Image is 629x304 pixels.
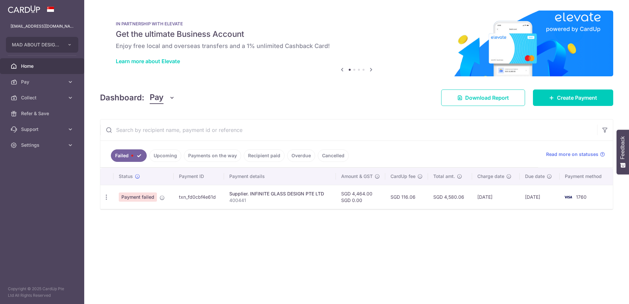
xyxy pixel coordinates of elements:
span: Create Payment [557,94,597,102]
a: Failed [111,149,147,162]
span: Collect [21,94,64,101]
span: 1760 [576,194,587,200]
img: Renovation banner [100,11,613,76]
button: Feedback - Show survey [616,130,629,174]
td: SGD 116.06 [385,185,428,209]
span: Due date [525,173,545,180]
button: MAD ABOUT DESIGN INTERIOR STUDIO PTE. LTD. [6,37,78,53]
span: Total amt. [433,173,455,180]
a: Overdue [287,149,315,162]
span: Refer & Save [21,110,64,117]
span: Amount & GST [341,173,373,180]
h4: Dashboard: [100,92,144,104]
span: Download Report [465,94,509,102]
h5: Get the ultimate Business Account [116,29,597,39]
td: SGD 4,580.06 [428,185,472,209]
span: Home [21,63,64,69]
a: Create Payment [533,89,613,106]
input: Search by recipient name, payment id or reference [100,119,597,140]
td: [DATE] [472,185,520,209]
span: Charge date [477,173,504,180]
img: Bank Card [562,193,575,201]
span: Read more on statuses [546,151,598,158]
h6: Enjoy free local and overseas transfers and a 1% unlimited Cashback Card! [116,42,597,50]
td: [DATE] [520,185,560,209]
p: [EMAIL_ADDRESS][DOMAIN_NAME] [11,23,74,30]
img: CardUp [8,5,40,13]
a: Cancelled [318,149,349,162]
p: 400441 [229,197,331,204]
a: Upcoming [149,149,181,162]
span: Settings [21,142,64,148]
a: Recipient paid [244,149,285,162]
a: Payments on the way [184,149,241,162]
span: Feedback [620,136,626,159]
span: Status [119,173,133,180]
a: Download Report [441,89,525,106]
a: Read more on statuses [546,151,605,158]
p: IN PARTNERSHIP WITH ELEVATE [116,21,597,26]
td: SGD 4,464.00 SGD 0.00 [336,185,385,209]
th: Payment method [560,168,613,185]
button: Pay [150,91,175,104]
a: Learn more about Elevate [116,58,180,64]
span: CardUp fee [390,173,415,180]
span: MAD ABOUT DESIGN INTERIOR STUDIO PTE. LTD. [12,41,61,48]
td: txn_fd0cbf4e61d [174,185,224,209]
span: Support [21,126,64,133]
span: Payment failed [119,192,157,202]
div: Supplier. INFINITE GLASS DESIGN PTE LTD [229,190,331,197]
span: Pay [21,79,64,85]
span: Pay [150,91,164,104]
th: Payment details [224,168,336,185]
th: Payment ID [174,168,224,185]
